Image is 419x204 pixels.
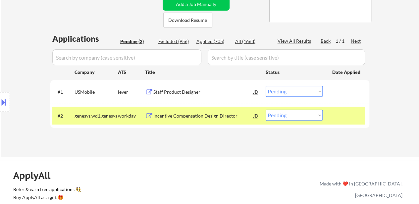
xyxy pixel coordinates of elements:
[52,35,118,43] div: Applications
[153,89,253,95] div: Staff Product Designer
[13,170,58,181] div: ApplyAll
[158,38,191,45] div: Excluded (956)
[336,38,351,44] div: 1 / 1
[118,69,145,76] div: ATS
[332,69,361,76] div: Date Applied
[196,38,230,45] div: Applied (705)
[208,49,365,65] input: Search by title (case sensitive)
[317,178,402,201] div: Made with ❤️ in [GEOGRAPHIC_DATA], [GEOGRAPHIC_DATA]
[120,38,153,45] div: Pending (2)
[13,187,181,194] a: Refer & earn free applications 👯‍♀️
[278,38,313,44] div: View All Results
[235,38,268,45] div: All (1663)
[253,110,259,122] div: JD
[52,49,201,65] input: Search by company (case sensitive)
[351,38,361,44] div: Next
[118,113,145,119] div: workday
[13,194,79,202] a: Buy ApplyAll as a gift 🎁
[153,113,253,119] div: Incentive Compensation Design Director
[145,69,259,76] div: Title
[13,195,79,200] div: Buy ApplyAll as a gift 🎁
[253,86,259,98] div: JD
[266,66,323,78] div: Status
[321,38,331,44] div: Back
[163,13,212,27] button: Download Resume
[118,89,145,95] div: lever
